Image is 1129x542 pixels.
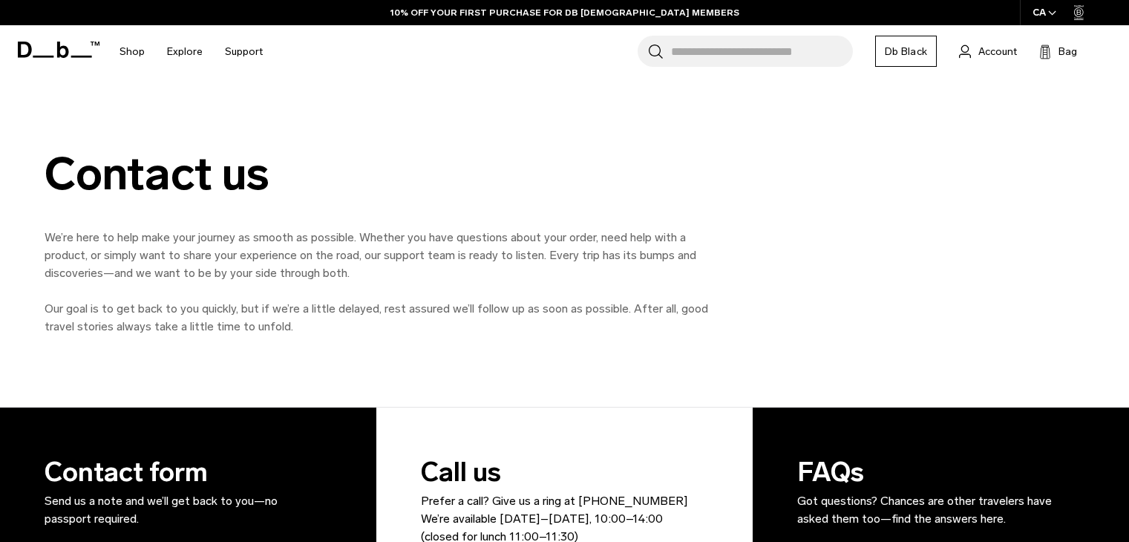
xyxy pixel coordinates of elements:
p: We’re here to help make your journey as smooth as possible. Whether you have questions about your... [45,229,713,282]
div: Contact us [45,149,713,199]
button: Bag [1039,42,1077,60]
h3: Contact form [45,452,312,528]
nav: Main Navigation [108,25,274,78]
p: Got questions? Chances are other travelers have asked them too—find the answers here. [797,492,1064,528]
a: Explore [167,25,203,78]
span: Account [978,44,1017,59]
a: Support [225,25,263,78]
a: Account [959,42,1017,60]
span: Bag [1058,44,1077,59]
p: Our goal is to get back to you quickly, but if we’re a little delayed, rest assured we’ll follow ... [45,300,713,336]
a: Db Black [875,36,937,67]
a: Shop [120,25,145,78]
a: 10% OFF YOUR FIRST PURCHASE FOR DB [DEMOGRAPHIC_DATA] MEMBERS [390,6,739,19]
p: Send us a note and we’ll get back to you—no passport required. [45,492,312,528]
h3: FAQs [797,452,1064,528]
